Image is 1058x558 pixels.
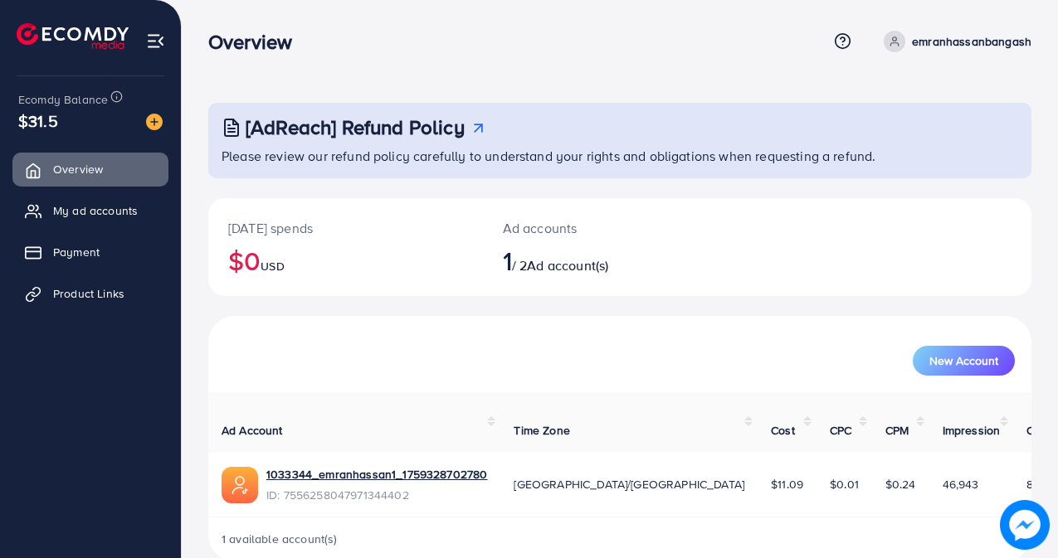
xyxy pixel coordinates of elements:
[877,31,1031,52] a: emranhassanbangash
[527,256,608,274] span: Ad account(s)
[228,218,463,238] p: [DATE] spends
[146,114,163,130] img: image
[503,245,669,276] h2: / 2
[885,422,909,439] span: CPM
[222,531,338,547] span: 1 available account(s)
[222,146,1021,166] p: Please review our refund policy carefully to understand your rights and obligations when requesti...
[885,476,916,492] span: $0.24
[53,244,100,260] span: Payment
[146,32,165,51] img: menu
[12,153,168,186] a: Overview
[503,218,669,238] p: Ad accounts
[246,115,465,139] h3: [AdReach] Refund Policy
[18,91,108,108] span: Ecomdy Balance
[830,476,859,492] span: $0.01
[912,32,1031,51] p: emranhassanbangash
[1026,476,1043,492] span: 871
[222,467,258,503] img: ic-ads-acc.e4c84228.svg
[18,109,58,133] span: $31.5
[222,422,283,439] span: Ad Account
[12,235,168,269] a: Payment
[503,241,512,279] span: 1
[12,194,168,227] a: My ad accounts
[208,30,305,54] h3: Overview
[1000,500,1050,550] img: image
[53,202,138,219] span: My ad accounts
[943,422,1001,439] span: Impression
[12,277,168,310] a: Product Links
[771,476,803,492] span: $11.09
[266,466,487,483] a: 1033344_emranhassan1_1759328702780
[53,285,124,302] span: Product Links
[261,258,284,274] span: USD
[929,355,998,366] span: New Account
[1026,422,1058,439] span: Clicks
[771,422,795,439] span: Cost
[514,422,569,439] span: Time Zone
[17,23,129,49] img: logo
[228,245,463,276] h2: $0
[266,487,487,503] span: ID: 7556258047971344402
[943,476,979,492] span: 46,943
[913,346,1015,376] button: New Account
[830,422,851,439] span: CPC
[53,161,103,177] span: Overview
[514,476,744,492] span: [GEOGRAPHIC_DATA]/[GEOGRAPHIC_DATA]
